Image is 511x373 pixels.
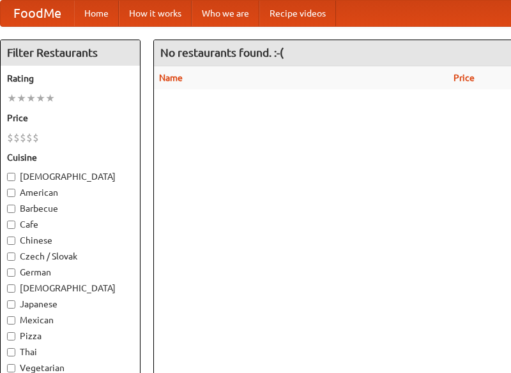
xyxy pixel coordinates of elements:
input: [DEMOGRAPHIC_DATA] [7,173,15,181]
h4: Filter Restaurants [1,40,140,66]
input: Barbecue [7,205,15,213]
label: Czech / Slovak [7,250,133,263]
h5: Rating [7,72,133,85]
input: Pizza [7,332,15,340]
li: ★ [7,91,17,105]
a: Name [159,73,183,83]
li: $ [13,131,20,145]
input: Mexican [7,316,15,325]
h5: Cuisine [7,151,133,164]
label: Mexican [7,314,133,326]
a: FoodMe [1,1,74,26]
li: $ [33,131,39,145]
li: ★ [45,91,55,105]
a: How it works [119,1,192,26]
input: American [7,189,15,197]
input: German [7,268,15,277]
input: Chinese [7,237,15,245]
input: Japanese [7,300,15,309]
label: Pizza [7,330,133,342]
label: Barbecue [7,202,133,215]
input: Cafe [7,221,15,229]
li: ★ [36,91,45,105]
li: ★ [17,91,26,105]
label: [DEMOGRAPHIC_DATA] [7,170,133,183]
li: $ [26,131,33,145]
a: Who we are [192,1,259,26]
input: Czech / Slovak [7,252,15,261]
label: Cafe [7,218,133,231]
ng-pluralize: No restaurants found. :-( [160,47,284,59]
label: Thai [7,346,133,358]
a: Home [74,1,119,26]
label: Japanese [7,298,133,311]
a: Price [454,73,475,83]
li: ★ [26,91,36,105]
input: Thai [7,348,15,356]
li: $ [7,131,13,145]
input: Vegetarian [7,364,15,372]
label: German [7,266,133,279]
li: $ [20,131,26,145]
label: American [7,186,133,199]
label: [DEMOGRAPHIC_DATA] [7,282,133,295]
label: Chinese [7,234,133,247]
a: Recipe videos [259,1,336,26]
input: [DEMOGRAPHIC_DATA] [7,284,15,293]
h5: Price [7,112,133,124]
